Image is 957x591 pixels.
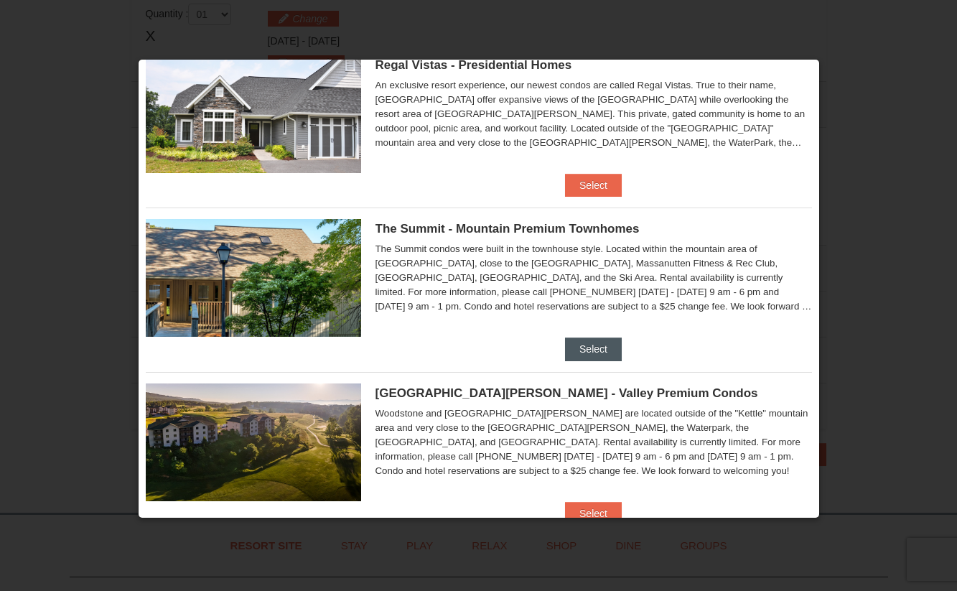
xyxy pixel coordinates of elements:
img: 19219034-1-0eee7e00.jpg [146,219,361,337]
span: The Summit - Mountain Premium Townhomes [375,222,640,236]
span: [GEOGRAPHIC_DATA][PERSON_NAME] - Valley Premium Condos [375,386,758,400]
button: Select [565,174,622,197]
button: Select [565,502,622,525]
img: 19218991-1-902409a9.jpg [146,55,361,173]
div: An exclusive resort experience, our newest condos are called Regal Vistas. True to their name, [G... [375,78,812,150]
span: Regal Vistas - Presidential Homes [375,58,572,72]
button: Select [565,338,622,360]
div: Woodstone and [GEOGRAPHIC_DATA][PERSON_NAME] are located outside of the "Kettle" mountain area an... [375,406,812,478]
div: The Summit condos were built in the townhouse style. Located within the mountain area of [GEOGRAP... [375,242,812,314]
img: 19219041-4-ec11c166.jpg [146,383,361,501]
